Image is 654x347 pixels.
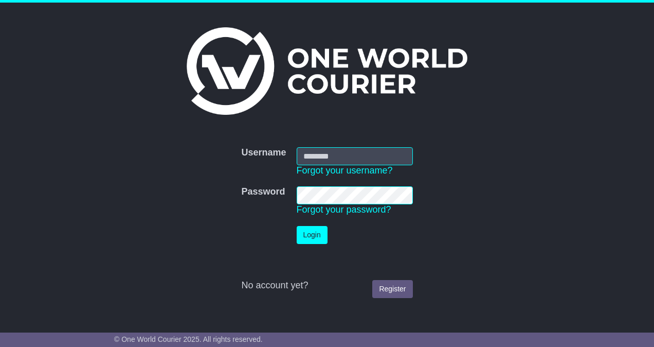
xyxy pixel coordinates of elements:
[187,27,467,115] img: One World
[114,335,263,343] span: © One World Courier 2025. All rights reserved.
[372,280,412,298] a: Register
[241,147,286,159] label: Username
[241,186,285,198] label: Password
[297,226,328,244] button: Login
[297,204,391,215] a: Forgot your password?
[241,280,412,291] div: No account yet?
[297,165,393,176] a: Forgot your username?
